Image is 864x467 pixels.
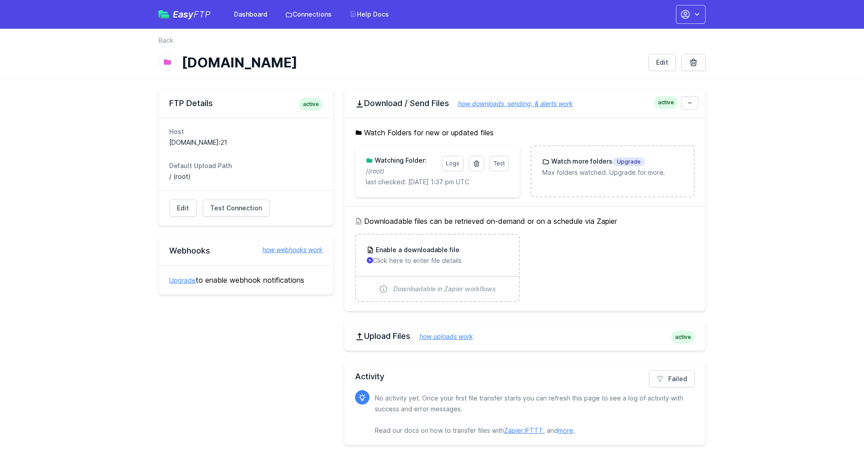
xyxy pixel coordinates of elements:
a: Test [490,156,509,171]
span: Upgrade [612,157,645,166]
span: active [654,96,678,109]
a: Dashboard [229,6,273,22]
a: how uploads work [410,333,473,340]
h1: [DOMAIN_NAME] [182,54,641,71]
h3: Enable a downloadable file [374,245,459,254]
a: Enable a downloadable file Click here to enter file details Downloadable in Zapier workflows [356,235,518,301]
a: Test Connection [202,200,270,217]
dd: / (root) [169,172,323,181]
a: Back [158,36,173,45]
dd: [DOMAIN_NAME]:21 [169,138,323,147]
a: more [558,427,573,434]
a: Help Docs [344,6,394,22]
i: (root) [368,167,384,175]
span: Downloadable in Zapier workflows [393,285,496,294]
a: Logs [442,156,463,171]
div: to enable webhook notifications [158,265,333,294]
span: Test Connection [210,204,262,213]
h2: FTP Details [169,98,323,109]
p: / [366,167,436,176]
h2: Webhooks [169,245,323,256]
a: Watch more foldersUpgrade Max folders watched. Upgrade for more. [531,146,694,188]
span: Easy [173,10,211,19]
h5: Downloadable files can be retrieved on-demand or on a schedule via Zapier [355,216,695,227]
dt: Host [169,127,323,136]
a: how webhooks work [253,245,323,254]
a: Edit [648,54,676,71]
span: Test [494,160,505,167]
p: last checked: [DATE] 1:37 pm UTC [366,178,508,187]
p: Click here to enter file details [367,256,508,265]
a: Failed [649,370,695,387]
span: active [671,331,695,343]
a: IFTTT [525,427,543,434]
h2: Activity [355,370,695,383]
a: Zapier [504,427,523,434]
h2: Download / Send Files [355,98,695,109]
a: Upgrade [169,276,196,284]
h5: Watch Folders for new or updated files [355,127,695,138]
a: Connections [280,6,337,22]
h3: Watch more folders [549,157,645,166]
nav: Breadcrumb [158,36,706,50]
p: No activity yet. Once your first file transfer starts you can refresh this page to see a log of a... [375,393,688,436]
a: EasyFTP [158,10,211,19]
a: how downloads, sending, & alerts work [449,100,573,107]
a: Edit [169,200,197,217]
h3: Watching Folder: [373,156,427,165]
h2: Upload Files [355,331,695,342]
dt: Default Upload Path [169,161,323,170]
p: Max folders watched. Upgrade for more. [542,168,683,177]
img: easyftp_logo.png [158,10,169,18]
span: FTP [193,9,211,20]
span: active [299,98,323,111]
